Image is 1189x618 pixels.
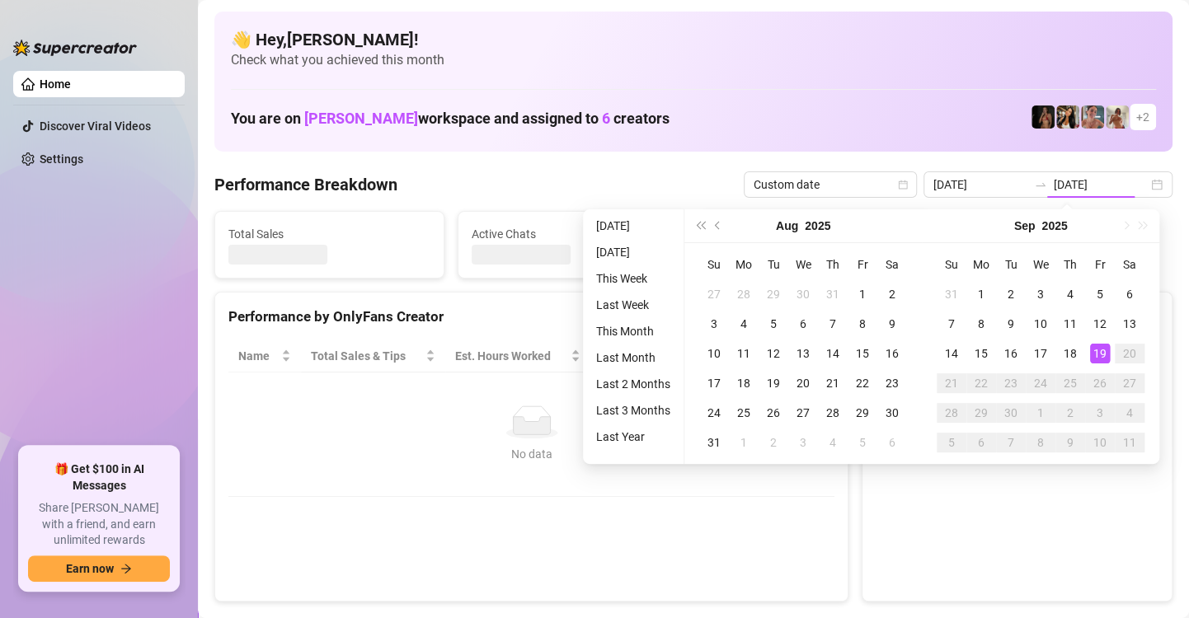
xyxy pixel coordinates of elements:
[754,172,907,197] span: Custom date
[214,173,397,196] h4: Performance Breakdown
[231,51,1156,69] span: Check what you achieved this month
[1081,105,1104,129] img: YL
[120,563,132,574] span: arrow-right
[40,119,151,133] a: Discover Viral Videos
[898,180,908,190] span: calendar
[933,176,1027,194] input: Start date
[238,347,278,365] span: Name
[40,152,83,166] a: Settings
[228,340,301,372] th: Name
[590,340,700,372] th: Sales / Hour
[472,225,674,243] span: Active Chats
[1106,105,1129,129] img: Green
[245,445,818,463] div: No data
[600,347,677,365] span: Sales / Hour
[40,77,71,91] a: Home
[876,306,1158,328] div: Sales by OnlyFans Creator
[231,28,1156,51] h4: 👋 Hey, [PERSON_NAME] !
[710,347,812,365] span: Chat Conversion
[13,40,137,56] img: logo-BBDzfeDw.svg
[311,347,422,365] span: Total Sales & Tips
[714,225,916,243] span: Messages Sent
[455,347,567,365] div: Est. Hours Worked
[1034,178,1047,191] span: swap-right
[66,562,114,575] span: Earn now
[1032,105,1055,129] img: D
[301,340,445,372] th: Total Sales & Tips
[1056,105,1079,129] img: AD
[700,340,835,372] th: Chat Conversion
[28,500,170,549] span: Share [PERSON_NAME] with a friend, and earn unlimited rewards
[1034,178,1047,191] span: to
[1136,108,1149,126] span: + 2
[28,461,170,494] span: 🎁 Get $100 in AI Messages
[1054,176,1148,194] input: End date
[228,225,430,243] span: Total Sales
[304,110,418,127] span: [PERSON_NAME]
[602,110,610,127] span: 6
[28,555,170,582] button: Earn nowarrow-right
[228,306,834,328] div: Performance by OnlyFans Creator
[231,110,670,128] h1: You are on workspace and assigned to creators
